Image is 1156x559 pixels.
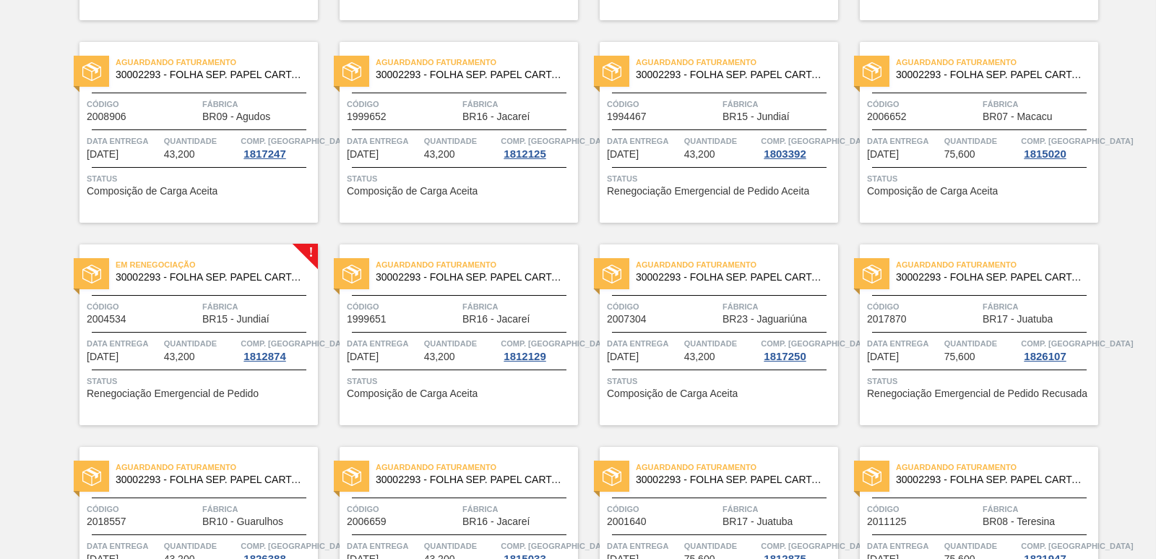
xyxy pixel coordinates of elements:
[347,314,387,325] span: 1999651
[347,171,574,186] span: Status
[318,244,578,425] a: statusAguardando Faturamento30002293 - FOLHA SEP. PAPEL CARTAO 1200x1000M 350gCódigo1999651Fábric...
[896,474,1087,485] span: 30002293 - FOLHA SEP. PAPEL CARTAO 1200x1000M 350g
[87,299,199,314] span: Código
[867,134,941,148] span: Data entrega
[376,272,566,283] span: 30002293 - FOLHA SEP. PAPEL CARTAO 1200x1000M 350g
[944,149,975,160] span: 75,600
[838,244,1098,425] a: statusAguardando Faturamento30002293 - FOLHA SEP. PAPEL CARTAO 1200x1000M 350gCódigo2017870Fábric...
[87,314,126,325] span: 2004534
[501,134,574,160] a: Comp. [GEOGRAPHIC_DATA]1812125
[87,374,314,388] span: Status
[58,42,318,223] a: statusAguardando Faturamento30002293 - FOLHA SEP. PAPEL CARTAO 1200x1000M 350gCódigo2008906Fábric...
[202,97,314,111] span: Fábrica
[241,539,353,553] span: Comp. Carga
[761,539,873,553] span: Comp. Carga
[241,351,288,362] div: 1812874
[944,539,1018,553] span: Quantidade
[164,336,238,351] span: Quantidade
[87,351,118,362] span: 26/09/2025
[761,134,834,160] a: Comp. [GEOGRAPHIC_DATA]1803392
[684,539,758,553] span: Quantidade
[347,97,459,111] span: Código
[501,336,574,362] a: Comp. [GEOGRAPHIC_DATA]1812129
[607,171,834,186] span: Status
[867,149,899,160] span: 26/09/2025
[636,272,827,283] span: 30002293 - FOLHA SEP. PAPEL CARTAO 1200x1000M 350g
[164,351,195,362] span: 43,200
[983,299,1095,314] span: Fábrica
[607,351,639,362] span: 27/09/2025
[202,502,314,516] span: Fábrica
[636,55,838,69] span: Aguardando Faturamento
[164,539,238,553] span: Quantidade
[347,374,574,388] span: Status
[116,69,306,80] span: 30002293 - FOLHA SEP. PAPEL CARTAO 1200x1000M 350g
[87,336,160,351] span: Data entrega
[863,265,881,283] img: status
[347,299,459,314] span: Código
[603,265,621,283] img: status
[342,467,361,486] img: status
[761,134,873,148] span: Comp. Carga
[896,69,1087,80] span: 30002293 - FOLHA SEP. PAPEL CARTAO 1200x1000M 350g
[607,299,719,314] span: Código
[116,474,306,485] span: 30002293 - FOLHA SEP. PAPEL CARTAO 1200x1000M 350g
[462,299,574,314] span: Fábrica
[944,351,975,362] span: 75,600
[867,388,1087,399] span: Renegociação Emergencial de Pedido Recusada
[241,336,314,362] a: Comp. [GEOGRAPHIC_DATA]1812874
[1021,134,1095,160] a: Comp. [GEOGRAPHIC_DATA]1815020
[202,516,283,527] span: BR10 - Guarulhos
[376,474,566,485] span: 30002293 - FOLHA SEP. PAPEL CARTAO 1200x1000M 350g
[636,460,838,474] span: Aguardando Faturamento
[761,336,834,362] a: Comp. [GEOGRAPHIC_DATA]1817250
[761,148,808,160] div: 1803392
[87,97,199,111] span: Código
[636,69,827,80] span: 30002293 - FOLHA SEP. PAPEL CARTAO 1200x1000M 350g
[722,299,834,314] span: Fábrica
[87,516,126,527] span: 2018557
[761,351,808,362] div: 1817250
[424,539,498,553] span: Quantidade
[347,134,420,148] span: Data entrega
[1021,539,1133,553] span: Comp. Carga
[983,314,1053,325] span: BR17 - Juatuba
[82,62,101,81] img: status
[87,111,126,122] span: 2008906
[202,314,269,325] span: BR15 - Jundiaí
[347,149,379,160] span: 24/09/2025
[241,134,353,148] span: Comp. Carga
[501,539,613,553] span: Comp. Carga
[607,149,639,160] span: 24/09/2025
[424,134,498,148] span: Quantidade
[202,299,314,314] span: Fábrica
[761,336,873,351] span: Comp. Carga
[501,134,613,148] span: Comp. Carga
[867,171,1095,186] span: Status
[1021,134,1133,148] span: Comp. Carga
[607,539,681,553] span: Data entrega
[376,257,578,272] span: Aguardando Faturamento
[944,134,1018,148] span: Quantidade
[867,516,907,527] span: 2011125
[636,257,838,272] span: Aguardando Faturamento
[896,257,1098,272] span: Aguardando Faturamento
[896,460,1098,474] span: Aguardando Faturamento
[863,467,881,486] img: status
[684,149,715,160] span: 43,200
[501,351,548,362] div: 1812129
[501,336,613,351] span: Comp. Carga
[347,336,420,351] span: Data entrega
[684,336,758,351] span: Quantidade
[87,149,118,160] span: 24/09/2025
[1021,336,1133,351] span: Comp. Carga
[342,62,361,81] img: status
[424,336,498,351] span: Quantidade
[116,272,306,283] span: 30002293 - FOLHA SEP. PAPEL CARTAO 1200x1000M 350g
[87,502,199,516] span: Código
[347,351,379,362] span: 26/09/2025
[983,516,1055,527] span: BR08 - Teresina
[318,42,578,223] a: statusAguardando Faturamento30002293 - FOLHA SEP. PAPEL CARTAO 1200x1000M 350gCódigo1999652Fábric...
[944,336,1018,351] span: Quantidade
[607,516,647,527] span: 2001640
